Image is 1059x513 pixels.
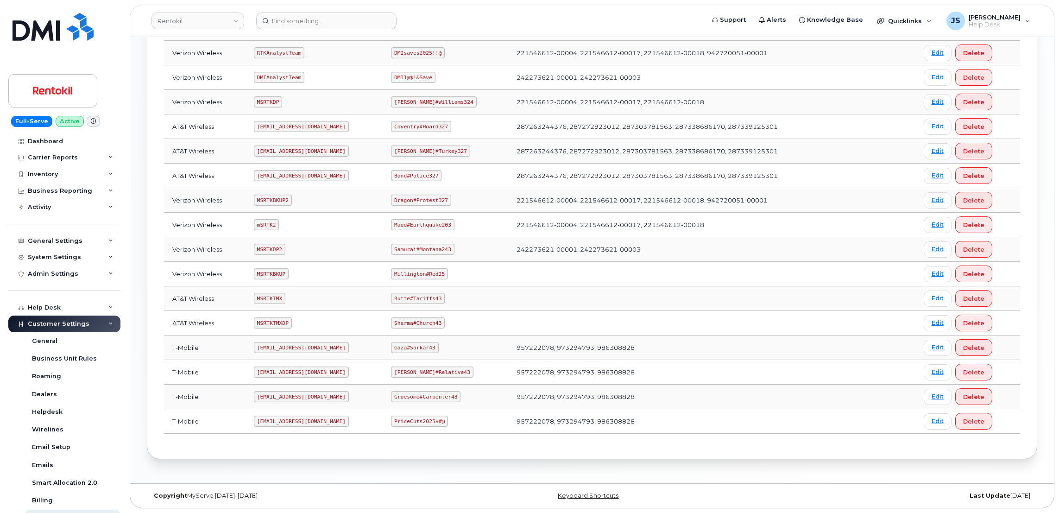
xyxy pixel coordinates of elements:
span: JS [951,15,960,26]
strong: Copyright [154,492,187,499]
span: Delete [963,147,984,156]
code: [PERSON_NAME]#Turkey327 [391,146,470,157]
span: Help Desk [969,21,1021,28]
div: Quicklinks [870,12,938,30]
a: Edit [924,45,952,61]
button: Delete [955,241,992,258]
td: Verizon Wireless [164,90,246,114]
code: Maud#Earthquake203 [391,219,454,230]
td: Verizon Wireless [164,262,246,286]
span: Delete [963,122,984,131]
a: Edit [924,241,952,258]
button: Delete [955,290,992,307]
td: 221546612-00004, 221546612-00017, 221546612-00018 [508,213,850,237]
td: AT&T Wireless [164,164,246,188]
td: T-Mobile [164,385,246,409]
td: AT&T Wireless [164,139,246,164]
span: Delete [963,49,984,57]
a: Edit [924,364,952,380]
code: MSRTKDP [254,96,282,108]
span: Knowledge Base [807,15,863,25]
code: Butte#Tariffs43 [391,293,445,304]
span: Delete [963,73,984,82]
span: [PERSON_NAME] [969,13,1021,21]
a: Alerts [752,11,793,29]
span: Delete [963,294,984,303]
a: Edit [924,119,952,135]
td: 957222078, 973294793, 986308828 [508,360,850,385]
span: Delete [963,343,984,352]
span: Delete [963,196,984,205]
code: MSRTKDP2 [254,244,285,255]
div: Jacob Shepherd [940,12,1037,30]
span: Delete [963,270,984,279]
code: MSRTKBKUP2 [254,195,292,206]
td: 242273621-00001, 242273621-00003 [508,237,850,262]
span: Quicklinks [888,17,922,25]
button: Delete [955,216,992,233]
button: Delete [955,118,992,135]
a: Knowledge Base [793,11,870,29]
button: Delete [955,143,992,159]
code: DMIAnalystTeam [254,72,304,83]
button: Delete [955,413,992,430]
a: Edit [924,340,952,356]
code: Millington#Red25 [391,268,448,279]
button: Delete [955,192,992,209]
a: Rentokil [151,13,244,29]
code: MSRTKTMX [254,293,285,304]
code: Bond#Police327 [391,170,441,181]
td: 221546612-00004, 221546612-00017, 221546612-00018 [508,90,850,114]
td: Verizon Wireless [164,41,246,65]
td: 242273621-00001, 242273621-00003 [508,65,850,90]
a: Edit [924,413,952,430]
a: Edit [924,94,952,110]
td: 221546612-00004, 221546612-00017, 221546612-00018, 942720051-00001 [508,188,850,213]
code: [EMAIL_ADDRESS][DOMAIN_NAME] [254,367,349,378]
td: AT&T Wireless [164,311,246,336]
td: Verizon Wireless [164,237,246,262]
a: Edit [924,217,952,233]
code: Coventry#Hoard327 [391,121,451,132]
span: Delete [963,368,984,377]
a: Edit [924,291,952,307]
code: Gaza#Sarkar43 [391,342,438,353]
a: Edit [924,168,952,184]
td: T-Mobile [164,336,246,360]
button: Delete [955,315,992,331]
button: Delete [955,69,992,86]
code: [PERSON_NAME]#Relative43 [391,367,473,378]
td: 287263244376, 287272923012, 287303781563, 287338686170, 287339125301 [508,139,850,164]
td: 957222078, 973294793, 986308828 [508,409,850,434]
button: Delete [955,388,992,405]
td: Verizon Wireless [164,188,246,213]
span: Alerts [767,15,786,25]
code: PriceCuts2025$#@ [391,416,448,427]
input: Find something... [256,13,397,29]
td: 957222078, 973294793, 986308828 [508,385,850,409]
strong: Last Update [970,492,1010,499]
td: 287263244376, 287272923012, 287303781563, 287338686170, 287339125301 [508,114,850,139]
iframe: Messenger Launcher [1019,473,1052,506]
a: Edit [924,315,952,331]
code: Gruesome#Carpenter43 [391,391,460,402]
div: MyServe [DATE]–[DATE] [147,492,444,500]
span: Delete [963,221,984,229]
a: Keyboard Shortcuts [558,492,618,499]
div: [DATE] [740,492,1037,500]
code: mSRTK2 [254,219,279,230]
code: [EMAIL_ADDRESS][DOMAIN_NAME] [254,342,349,353]
span: Delete [963,417,984,426]
code: [EMAIL_ADDRESS][DOMAIN_NAME] [254,391,349,402]
button: Delete [955,94,992,110]
a: Edit [924,143,952,159]
span: Support [720,15,746,25]
button: Delete [955,364,992,380]
a: Edit [924,266,952,282]
a: Edit [924,70,952,86]
code: MSRTKBKUP [254,268,289,279]
td: 287263244376, 287272923012, 287303781563, 287338686170, 287339125301 [508,164,850,188]
code: [PERSON_NAME]#Williams324 [391,96,476,108]
code: [EMAIL_ADDRESS][DOMAIN_NAME] [254,146,349,157]
td: AT&T Wireless [164,286,246,311]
